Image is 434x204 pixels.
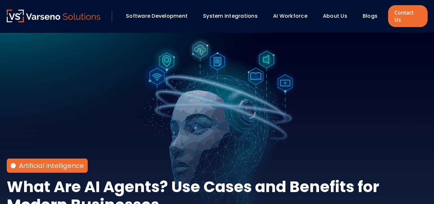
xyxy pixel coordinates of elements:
[19,161,84,170] a: Artificial Intelligence
[273,12,307,20] a: AI Workforce
[203,12,258,20] a: System Integrations
[388,5,427,27] a: Contact Us
[200,11,267,22] div: System Integrations
[7,10,101,22] img: Varseno Solutions – Product Engineering & IT Services
[363,12,377,20] a: Blogs
[270,11,316,22] div: AI Workforce
[123,11,197,22] div: Software Development
[320,11,356,22] div: About Us
[359,11,386,22] div: Blogs
[323,12,347,20] a: About Us
[126,12,188,20] a: Software Development
[7,10,101,23] a: Varseno Solutions – Product Engineering & IT Services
